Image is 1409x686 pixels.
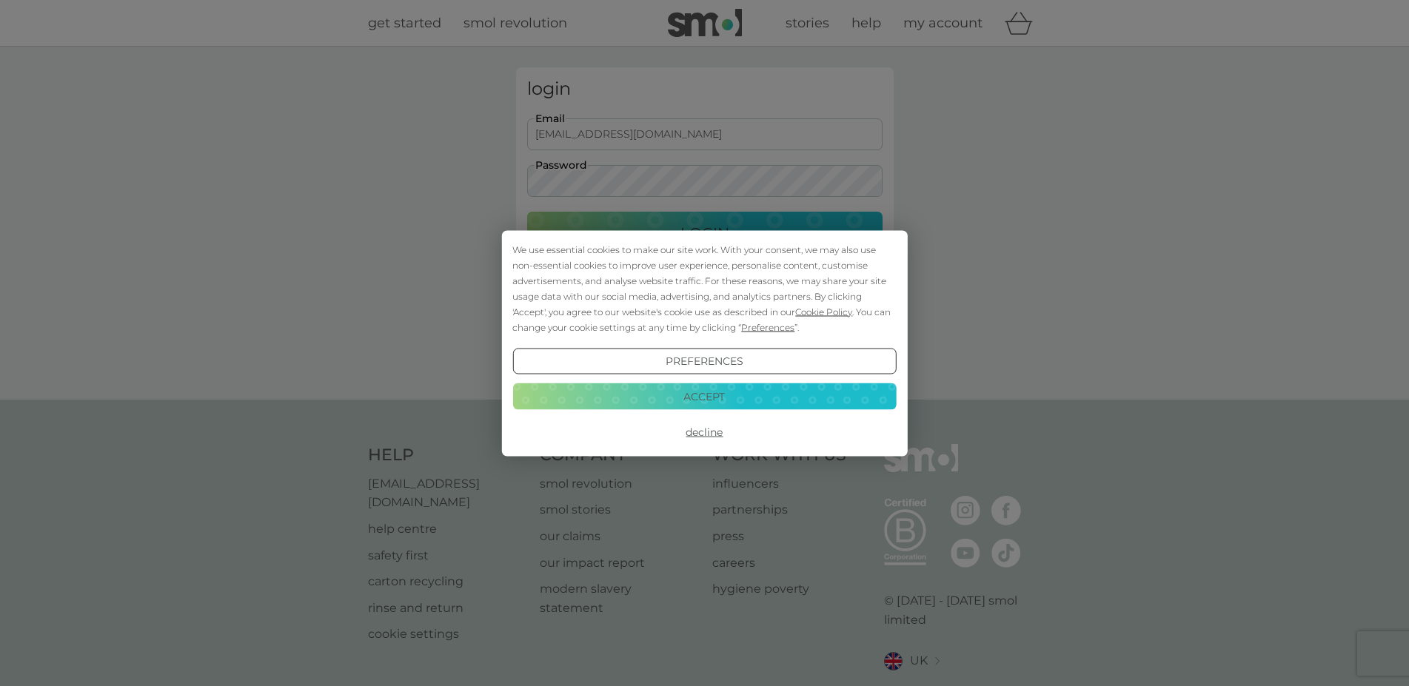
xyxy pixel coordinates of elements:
[512,383,896,410] button: Accept
[512,419,896,445] button: Decline
[741,321,794,332] span: Preferences
[512,348,896,374] button: Preferences
[795,306,852,317] span: Cookie Policy
[512,241,896,334] div: We use essential cookies to make our site work. With your consent, we may also use non-essential ...
[501,230,907,456] div: Cookie Consent Prompt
